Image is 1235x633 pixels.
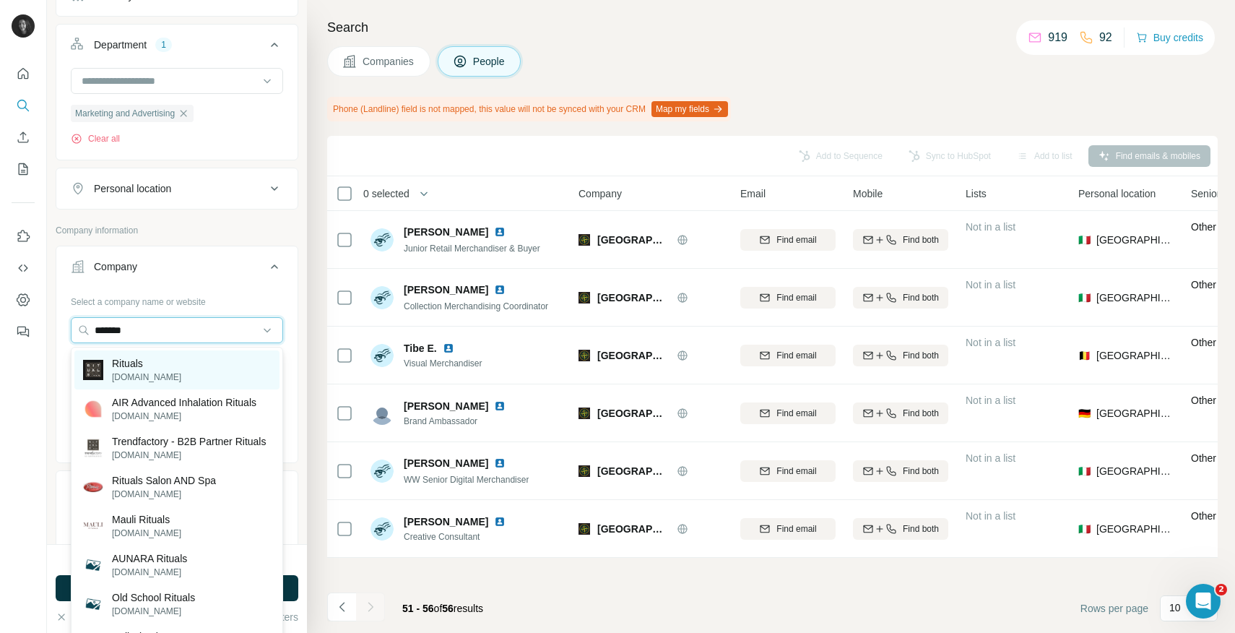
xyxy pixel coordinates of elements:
span: Company [578,186,622,201]
button: Enrich CSV [12,124,35,150]
p: Rituals Salon AND Spa [112,473,216,488]
iframe: Intercom live chat [1186,584,1221,619]
button: Find both [853,345,948,366]
button: Personal location [56,171,298,206]
img: Rituals Salon AND Spa [83,477,103,497]
span: [GEOGRAPHIC_DATA] [597,233,669,247]
span: Not in a list [966,452,1015,464]
span: [PERSON_NAME] [404,399,488,413]
p: Company information [56,224,298,237]
img: Logo of Stone Island [578,523,590,535]
button: Buy credits [1136,27,1203,48]
img: Old School Rituals [83,594,103,614]
p: [DOMAIN_NAME] [112,605,195,618]
span: [GEOGRAPHIC_DATA] [597,348,669,363]
img: Avatar [370,517,394,541]
p: Trendfactory - B2B Partner Rituals [112,434,266,449]
img: LinkedIn logo [494,457,506,469]
div: Personal location [94,181,171,196]
button: Clear [56,610,97,624]
span: Find email [776,291,816,304]
p: [DOMAIN_NAME] [112,488,216,501]
p: 919 [1048,29,1067,46]
span: Junior Retail Merchandiser & Buyer [404,244,540,254]
button: Quick start [12,61,35,87]
span: Email [740,186,766,201]
span: 🇮🇹 [1078,522,1091,536]
img: LinkedIn logo [494,226,506,238]
img: Avatar [12,14,35,38]
p: Rituals [112,356,181,371]
button: Company [56,249,298,290]
button: My lists [12,156,35,182]
button: Find email [740,345,836,366]
span: [GEOGRAPHIC_DATA] [1096,522,1174,536]
span: Not in a list [966,337,1015,348]
img: Avatar [370,228,394,251]
img: Logo of Stone Island [578,292,590,303]
p: 10 [1169,600,1181,615]
span: Other [1191,510,1216,522]
span: [PERSON_NAME] [404,514,488,529]
p: [DOMAIN_NAME] [112,449,266,462]
span: Rows per page [1080,601,1148,616]
span: Find email [776,407,816,420]
span: 🇧🇪 [1078,348,1091,363]
button: Industry [56,474,298,514]
h4: Search [327,17,1218,38]
p: [DOMAIN_NAME] [112,566,187,579]
span: Find email [776,465,816,478]
span: [GEOGRAPHIC_DATA] [1096,464,1174,478]
span: Personal location [1078,186,1156,201]
img: Logo of Stone Island [578,408,590,419]
button: Find email [740,287,836,309]
button: Use Surfe API [12,255,35,281]
img: LinkedIn logo [494,284,506,296]
span: [GEOGRAPHIC_DATA] [1096,233,1174,247]
img: Logo of Stone Island [578,350,590,361]
img: Mauli Rituals [83,520,103,532]
button: Find both [853,518,948,540]
img: Avatar [370,344,394,367]
button: Dashboard [12,287,35,313]
span: Find email [776,349,816,362]
p: [DOMAIN_NAME] [112,410,256,423]
span: Mobile [853,186,883,201]
span: Not in a list [966,395,1015,406]
p: 92 [1099,29,1112,46]
button: Find email [740,402,836,424]
span: Not in a list [966,510,1015,522]
span: 2 [1215,584,1227,595]
span: Other [1191,337,1216,348]
img: LinkedIn logo [494,400,506,412]
button: Search [12,92,35,119]
img: Trendfactory - B2B Partner Rituals [83,438,103,458]
span: Creative Consultant [404,530,511,543]
span: Find both [903,465,939,478]
span: Find both [903,522,939,535]
span: [GEOGRAPHIC_DATA] [597,464,669,478]
p: [DOMAIN_NAME] [112,371,181,384]
span: [PERSON_NAME] [404,283,488,297]
span: of [434,603,443,614]
span: Visual Merchandiser [404,357,482,370]
span: [GEOGRAPHIC_DATA] [1096,348,1174,363]
button: Run search [56,575,298,601]
p: Mauli Rituals [112,512,181,527]
span: [GEOGRAPHIC_DATA] [597,522,669,536]
button: Find both [853,460,948,482]
span: [GEOGRAPHIC_DATA] [1096,406,1174,421]
span: [GEOGRAPHIC_DATA] [597,406,669,421]
span: Find both [903,349,939,362]
img: Logo of Stone Island [578,234,590,246]
button: Find email [740,229,836,251]
span: Not in a list [966,279,1015,290]
span: 🇮🇹 [1078,233,1091,247]
span: [PERSON_NAME] [404,456,488,470]
img: Avatar [370,402,394,425]
img: Avatar [370,286,394,309]
button: Find both [853,287,948,309]
span: Lists [966,186,987,201]
button: Find email [740,518,836,540]
img: AUNARA Rituals [83,555,103,575]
